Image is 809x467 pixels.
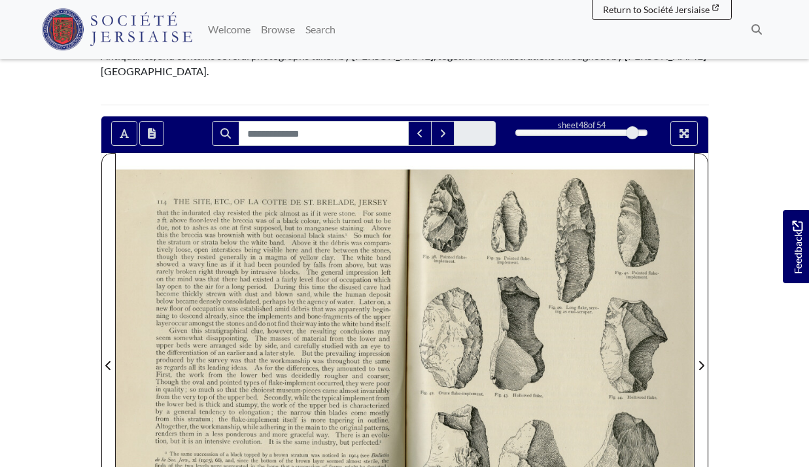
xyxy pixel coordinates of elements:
[256,16,300,43] a: Browse
[789,221,805,274] span: Feedback
[783,210,809,283] a: Would you like to provide feedback?
[603,4,710,15] span: Return to Société Jersiaise
[212,121,239,146] button: Search
[515,119,647,131] div: sheet of 54
[300,16,341,43] a: Search
[139,121,164,146] button: Open transcription window
[203,16,256,43] a: Welcome
[111,121,137,146] button: Toggle text selection (Alt+T)
[408,121,432,146] button: Previous Match
[42,9,193,50] img: Société Jersiaise
[579,120,588,130] span: 48
[431,121,455,146] button: Next Match
[42,5,193,54] a: Société Jersiaise logo
[239,121,409,146] input: Search for
[670,121,698,146] button: Full screen mode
